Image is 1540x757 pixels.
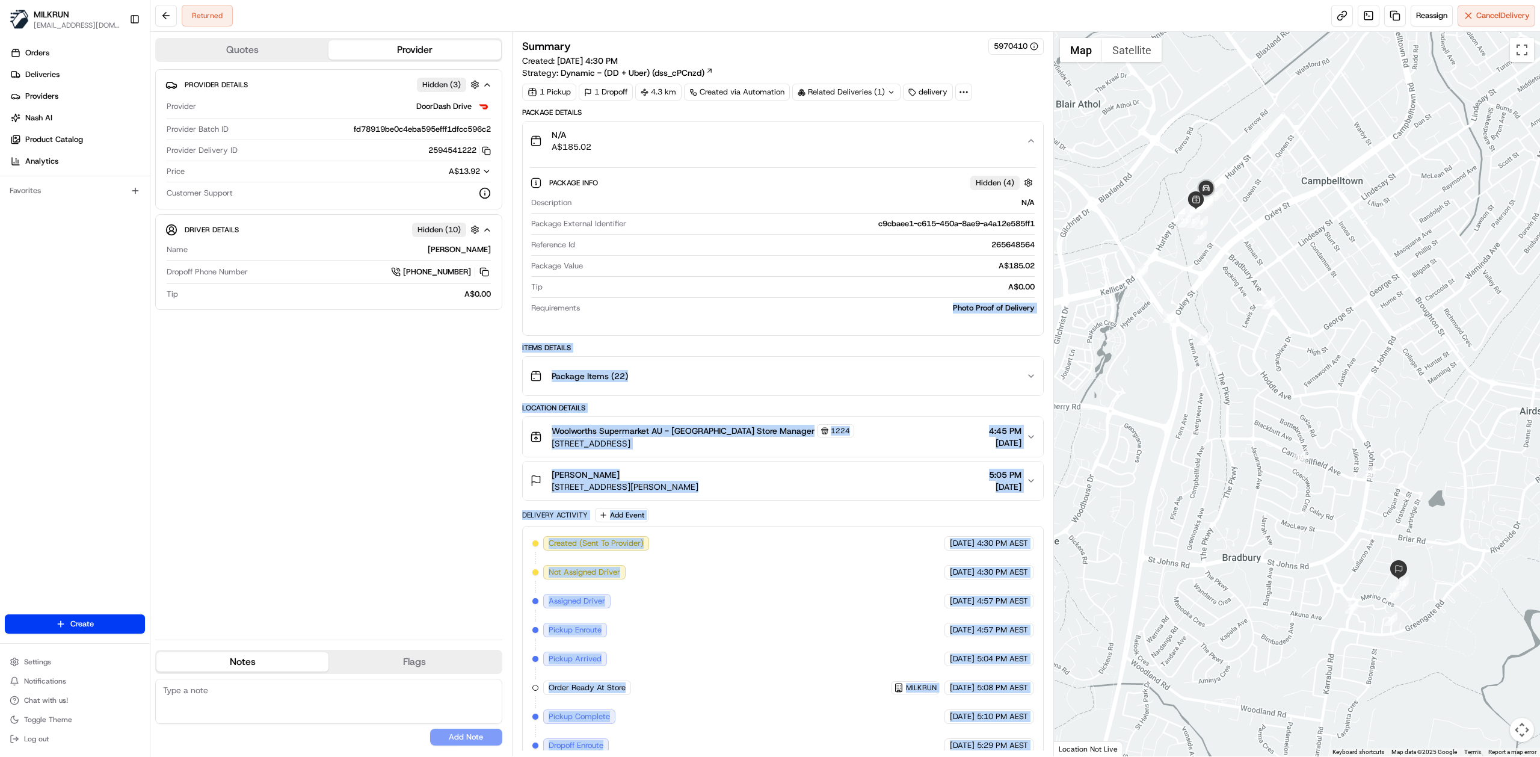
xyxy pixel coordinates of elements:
[552,481,698,493] span: [STREET_ADDRESS][PERSON_NAME]
[549,596,605,607] span: Assigned Driver
[522,55,618,67] span: Created:
[549,567,620,578] span: Not Assigned Driver
[1185,204,1198,217] div: 6
[549,740,603,751] span: Dropoff Enroute
[167,188,233,199] span: Customer Support
[549,625,602,635] span: Pickup Enroute
[557,55,618,66] span: [DATE] 4:30 PM
[522,108,1044,117] div: Package Details
[547,282,1035,292] div: A$0.00
[25,69,60,80] span: Deliveries
[156,652,328,672] button: Notes
[1200,197,1213,211] div: 8
[1178,214,1191,227] div: 23
[588,261,1035,271] div: A$185.02
[950,711,975,722] span: [DATE]
[549,178,600,188] span: Package Info
[24,715,72,725] span: Toggle Theme
[5,5,125,34] button: MILKRUNMILKRUN[EMAIL_ADDRESS][DOMAIN_NAME]
[5,692,145,709] button: Chat with us!
[977,653,1028,664] span: 5:04 PM AEST
[531,303,580,314] span: Requirements
[950,740,975,751] span: [DATE]
[391,265,491,279] a: [PHONE_NUMBER]
[156,40,328,60] button: Quotes
[5,43,150,63] a: Orders
[523,357,1043,395] button: Package Items (22)
[5,130,150,149] a: Product Catalog
[580,239,1035,250] div: 265648564
[328,40,500,60] button: Provider
[903,84,953,100] div: delivery
[792,84,901,100] div: Related Deliveries (1)
[25,134,83,145] span: Product Catalog
[165,220,492,239] button: Driver DetailsHidden (10)
[5,152,150,171] a: Analytics
[1363,466,1376,480] div: 21
[1396,576,1409,590] div: 18
[631,218,1035,229] div: c9cbaee1-c615-450a-8ae9-a4a12e585ff1
[385,166,491,177] button: A$13.92
[183,289,491,300] div: A$0.00
[5,673,145,690] button: Notifications
[522,41,571,52] h3: Summary
[1458,5,1535,26] button: CancelDelivery
[977,567,1028,578] span: 4:30 PM AEST
[531,218,626,229] span: Package External Identifier
[167,101,196,112] span: Provider
[70,619,94,629] span: Create
[1386,589,1399,602] div: 17
[977,596,1028,607] span: 4:57 PM AEST
[1384,613,1397,626] div: 19
[5,108,150,128] a: Nash AI
[1510,38,1534,62] button: Toggle fullscreen view
[167,289,178,300] span: Tip
[523,160,1043,335] div: N/AA$185.02
[523,122,1043,160] button: N/AA$185.02
[552,370,628,382] span: Package Items ( 22 )
[523,417,1043,457] button: Woolworths Supermarket AU - [GEOGRAPHIC_DATA] Store Manager1224[STREET_ADDRESS]4:45 PM[DATE]
[585,303,1035,314] div: Photo Proof of Delivery
[950,567,975,578] span: [DATE]
[906,683,937,693] span: MILKRUN
[595,508,648,522] button: Add Event
[1416,10,1447,21] span: Reassign
[549,682,626,693] span: Order Ready At Store
[449,166,480,176] span: A$13.92
[167,124,229,135] span: Provider Batch ID
[549,538,644,549] span: Created (Sent To Provider)
[5,181,145,200] div: Favorites
[185,80,248,90] span: Provider Details
[522,343,1044,353] div: Items Details
[24,676,66,686] span: Notifications
[1060,38,1102,62] button: Show street map
[977,625,1028,635] span: 4:57 PM AEST
[1197,332,1210,345] div: 15
[1187,215,1200,228] div: 5
[5,87,150,106] a: Providers
[977,682,1028,693] span: 5:08 PM AEST
[34,8,69,20] span: MILKRUN
[994,41,1038,52] div: 5970410
[950,625,975,635] span: [DATE]
[977,711,1028,722] span: 5:10 PM AEST
[1293,451,1307,464] div: 16
[531,282,543,292] span: Tip
[5,653,145,670] button: Settings
[5,65,150,84] a: Deliveries
[1262,296,1275,309] div: 22
[476,99,491,114] img: doordash_logo_v2.png
[25,91,58,102] span: Providers
[1510,718,1534,742] button: Map camera controls
[989,481,1021,493] span: [DATE]
[328,652,500,672] button: Flags
[24,696,68,705] span: Chat with us!
[552,437,854,450] span: [STREET_ADDRESS]
[1476,10,1530,21] span: Cancel Delivery
[552,425,815,437] span: Woolworths Supermarket AU - [GEOGRAPHIC_DATA] Store Manager
[1210,188,1223,201] div: 3
[417,224,461,235] span: Hidden ( 10 )
[167,166,185,177] span: Price
[1345,601,1358,614] div: 20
